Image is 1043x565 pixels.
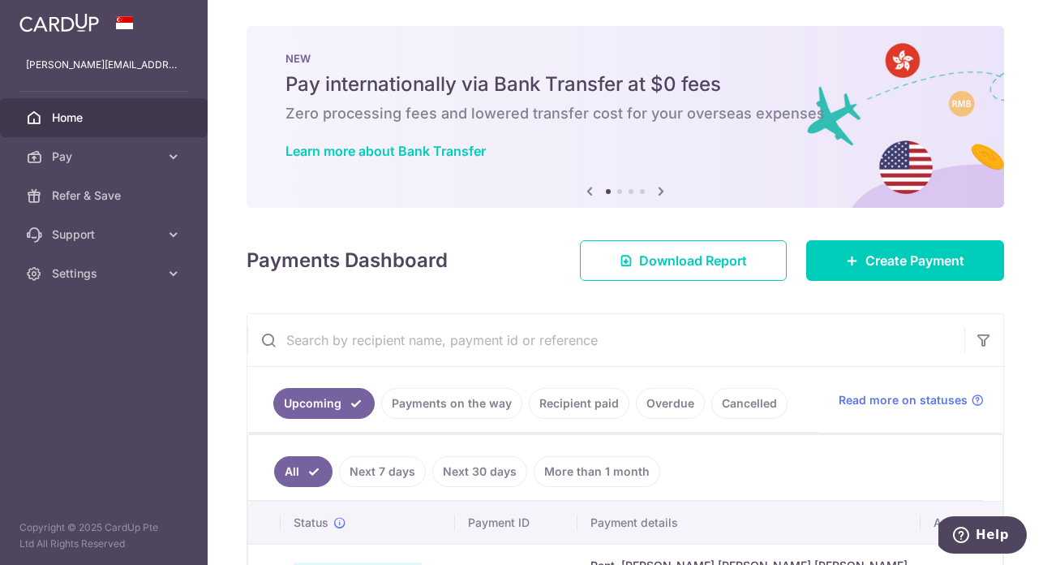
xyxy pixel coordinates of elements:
[19,13,99,32] img: CardUp
[865,251,964,270] span: Create Payment
[273,388,375,419] a: Upcoming
[711,388,788,419] a: Cancelled
[339,456,426,487] a: Next 7 days
[247,246,448,275] h4: Payments Dashboard
[577,502,921,544] th: Payment details
[274,456,333,487] a: All
[26,57,182,73] p: [PERSON_NAME][EMAIL_ADDRESS][DOMAIN_NAME]
[285,71,965,97] h5: Pay internationally via Bank Transfer at $0 fees
[580,240,787,281] a: Download Report
[432,456,527,487] a: Next 30 days
[52,188,159,204] span: Refer & Save
[636,388,705,419] a: Overdue
[52,149,159,165] span: Pay
[639,251,747,270] span: Download Report
[52,265,159,282] span: Settings
[247,26,1004,208] img: Bank transfer banner
[285,52,965,65] p: NEW
[52,226,159,243] span: Support
[839,392,968,408] span: Read more on statuses
[294,515,328,531] span: Status
[285,104,965,123] h6: Zero processing fees and lowered transfer cost for your overseas expenses
[455,502,577,544] th: Payment ID
[247,314,964,366] input: Search by recipient name, payment id or reference
[938,516,1027,557] iframe: Opens a widget where you can find more information
[839,392,984,408] a: Read more on statuses
[534,456,660,487] a: More than 1 month
[806,240,1004,281] a: Create Payment
[52,110,159,126] span: Home
[381,388,522,419] a: Payments on the way
[285,143,486,159] a: Learn more about Bank Transfer
[529,388,629,419] a: Recipient paid
[934,515,975,531] span: Amount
